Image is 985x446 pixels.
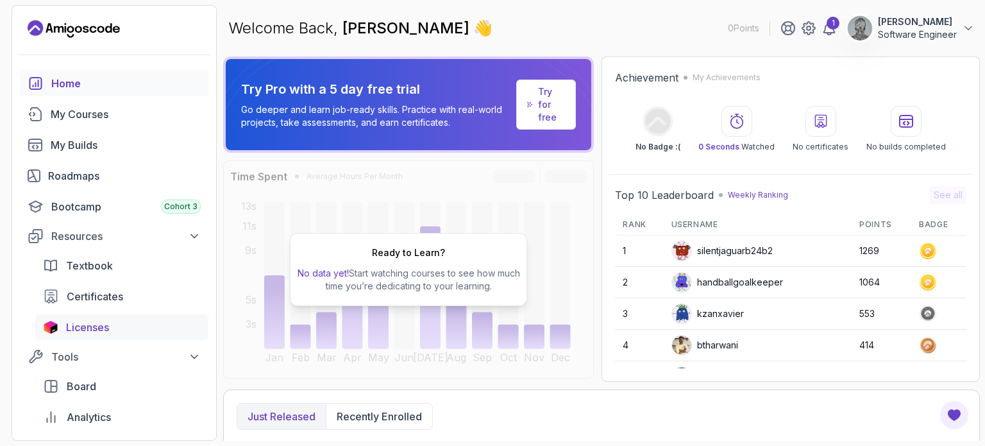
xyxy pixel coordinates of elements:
button: Recently enrolled [326,404,432,429]
span: Certificates [67,289,123,304]
button: Tools [20,345,208,368]
p: No Badge :( [636,142,680,152]
img: default monster avatar [672,367,691,386]
p: Just released [248,409,316,424]
div: btharwani [671,335,738,356]
span: Cohort 3 [164,202,198,212]
h2: Top 10 Leaderboard [615,187,714,203]
img: default monster avatar [672,304,691,323]
div: silentjaguarb24b2 [671,241,773,261]
div: kzanxavier [671,304,744,324]
span: No data yet! [298,268,349,279]
span: Board [67,379,96,394]
th: Username [664,214,852,236]
div: handballgoalkeeper [671,272,783,293]
td: 3 [615,298,663,330]
a: certificates [35,284,208,309]
img: jetbrains icon [43,321,58,334]
button: user profile image[PERSON_NAME]Software Engineer [847,15,975,41]
p: [PERSON_NAME] [878,15,957,28]
div: 1 [827,17,839,30]
p: Weekly Ranking [728,190,788,200]
span: [PERSON_NAME] [342,19,473,37]
span: 0 Seconds [698,142,739,151]
p: Welcome Back, [228,18,492,39]
div: Home [51,76,201,91]
p: No certificates [793,142,848,152]
h2: Achievement [615,70,678,85]
img: user profile image [672,336,691,355]
a: courses [20,101,208,127]
p: Go deeper and learn job-ready skills. Practice with real-world projects, take assessments, and ea... [241,103,511,129]
td: 4 [615,330,663,361]
div: Resources [51,228,201,244]
p: My Achievements [693,73,761,83]
p: 0 Points [728,22,759,35]
button: Open Feedback Button [939,400,970,431]
td: 553 [852,298,911,330]
h2: Ready to Learn? [372,246,445,259]
a: board [35,373,208,399]
p: Recently enrolled [337,409,422,424]
span: Licenses [66,320,109,335]
img: default monster avatar [672,241,691,261]
a: Landing page [28,19,120,39]
button: Resources [20,225,208,248]
a: Try for free [516,80,576,130]
a: bootcamp [20,194,208,219]
td: 332 [852,361,911,393]
a: licenses [35,314,208,340]
td: 414 [852,330,911,361]
p: Start watching courses to see how much time you’re dedicating to your learning. [296,267,521,293]
th: Badge [911,214,966,236]
td: 5 [615,361,663,393]
div: My Courses [51,107,201,122]
a: builds [20,132,208,158]
div: Xormios [671,366,732,387]
a: roadmaps [20,163,208,189]
button: See all [930,186,966,204]
img: default monster avatar [672,273,691,292]
div: Roadmaps [48,168,201,184]
td: 1064 [852,267,911,298]
a: Try for free [538,85,565,124]
p: Try Pro with a 5 day free trial [241,80,511,98]
img: user profile image [848,16,872,40]
span: Textbook [66,258,113,273]
a: home [20,71,208,96]
th: Points [852,214,911,236]
td: 2 [615,267,663,298]
div: Bootcamp [51,199,201,214]
a: 1 [821,21,837,36]
td: 1 [615,236,663,267]
p: Software Engineer [878,28,957,41]
p: No builds completed [866,142,946,152]
span: 👋 [472,17,494,40]
div: Tools [51,349,201,365]
span: Analytics [67,409,111,425]
a: textbook [35,253,208,279]
p: Watched [698,142,775,152]
a: analytics [35,404,208,430]
td: 1269 [852,236,911,267]
div: My Builds [51,137,201,153]
th: Rank [615,214,663,236]
button: Just released [237,404,326,429]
